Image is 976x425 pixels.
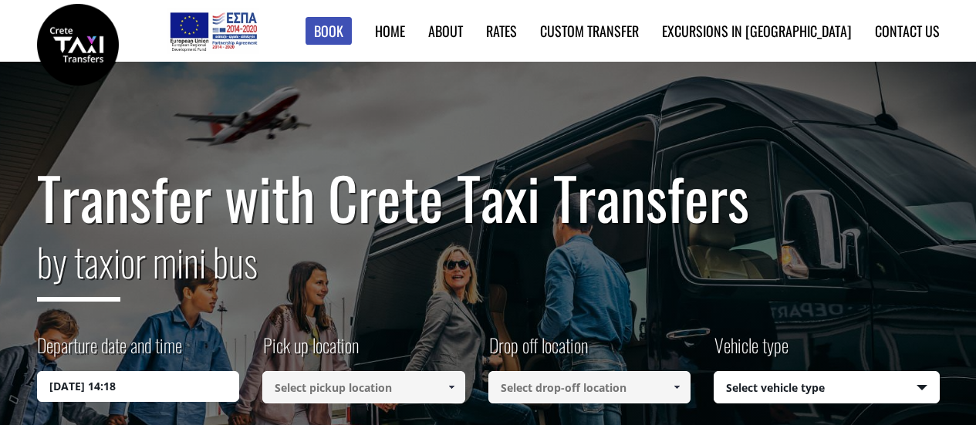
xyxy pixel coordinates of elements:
a: Crete Taxi Transfers | Safe Taxi Transfer Services from to Heraklion Airport, Chania Airport, Ret... [37,35,119,51]
label: Pick up location [262,332,359,371]
a: Contact us [875,21,940,41]
input: Select drop-off location [488,371,691,403]
input: Select pickup location [262,371,465,403]
a: Custom Transfer [540,21,639,41]
label: Drop off location [488,332,588,371]
a: Excursions in [GEOGRAPHIC_DATA] [662,21,852,41]
img: Crete Taxi Transfers | Safe Taxi Transfer Services from to Heraklion Airport, Chania Airport, Ret... [37,4,119,86]
a: Show All Items [438,371,464,403]
span: Select vehicle type [714,372,939,404]
label: Departure date and time [37,332,182,371]
a: About [428,21,463,41]
label: Vehicle type [714,332,789,371]
a: Rates [486,21,517,41]
a: Book [306,17,352,46]
span: by taxi [37,232,120,302]
h1: Transfer with Crete Taxi Transfers [37,165,940,230]
a: Show All Items [664,371,690,403]
img: e-bannersEUERDF180X90.jpg [167,8,259,54]
h2: or mini bus [37,230,940,313]
a: Home [375,21,405,41]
